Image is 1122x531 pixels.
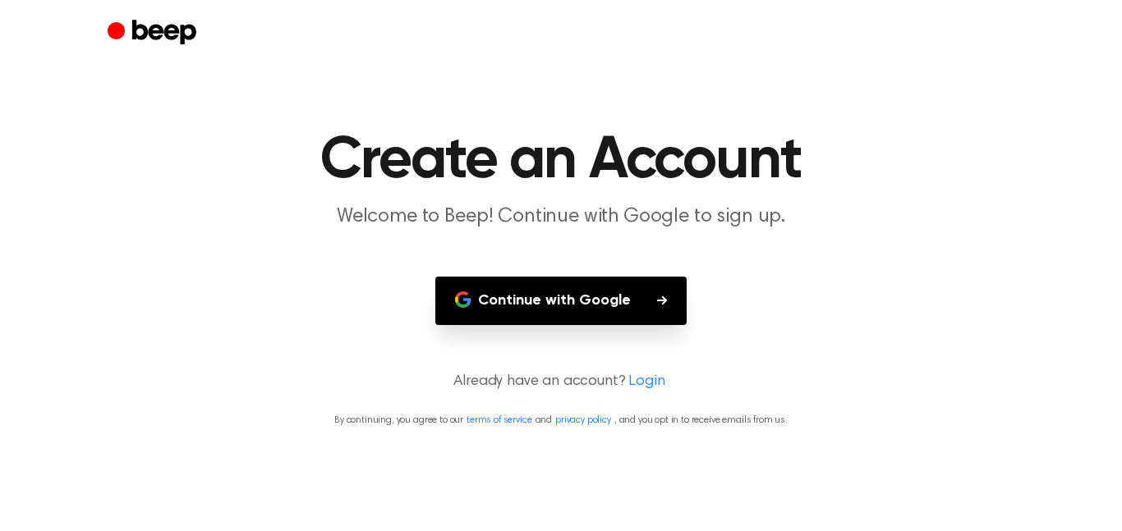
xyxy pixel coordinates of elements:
p: Already have an account? [20,371,1102,393]
a: terms of service [467,415,531,425]
h1: Create an Account [140,131,982,190]
a: privacy policy [555,415,611,425]
button: Continue with Google [435,277,687,325]
p: Welcome to Beep! Continue with Google to sign up. [246,204,876,231]
p: By continuing, you agree to our and , and you opt in to receive emails from us. [20,413,1102,428]
a: Login [628,371,664,393]
a: Beep [108,17,200,49]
